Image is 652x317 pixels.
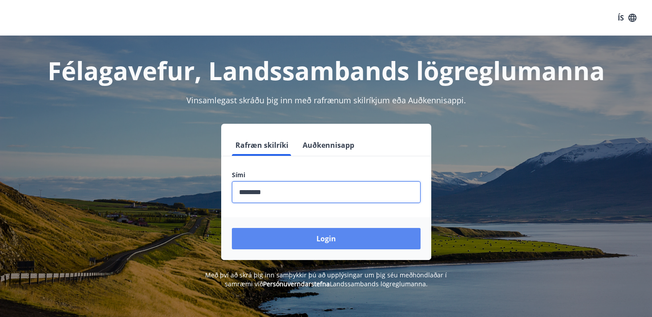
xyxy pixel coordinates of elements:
button: Rafræn skilríki [232,134,292,156]
h1: Félagavefur, Landssambands lögreglumanna [16,53,636,87]
span: Með því að skrá þig inn samþykkir þú að upplýsingar um þig séu meðhöndlaðar í samræmi við Landssa... [205,271,447,288]
label: Sími [232,171,421,179]
button: ÍS [613,10,641,26]
a: Persónuverndarstefna [263,280,330,288]
button: Auðkennisapp [299,134,358,156]
span: Vinsamlegast skráðu þig inn með rafrænum skilríkjum eða Auðkennisappi. [186,95,466,106]
button: Login [232,228,421,249]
